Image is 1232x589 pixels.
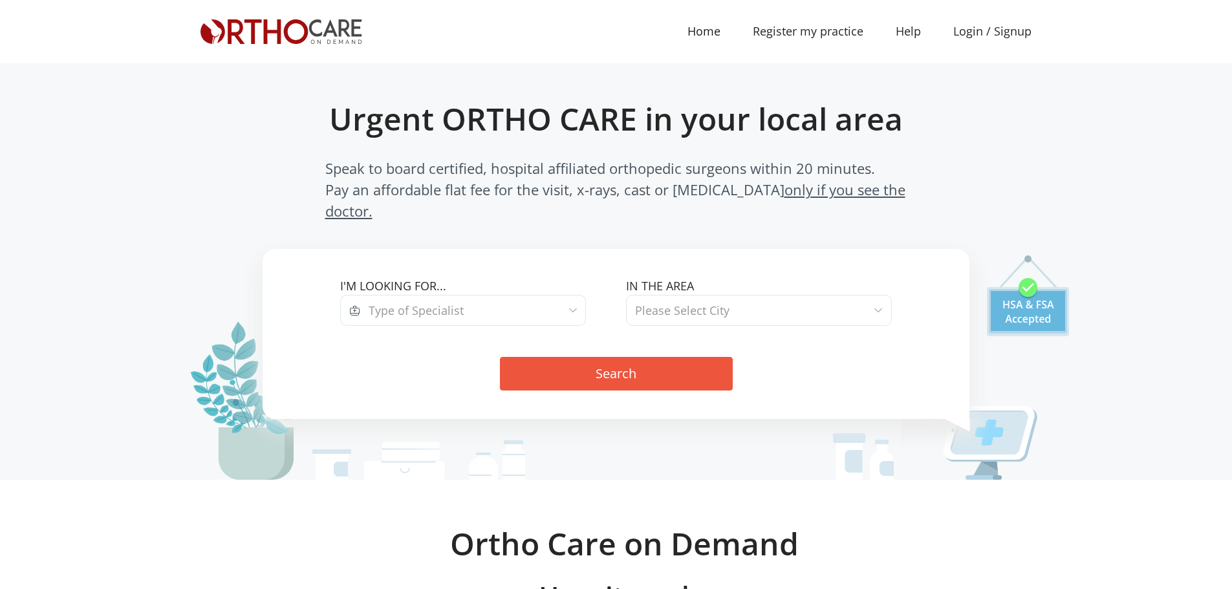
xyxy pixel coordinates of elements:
[500,357,733,391] button: Search
[737,17,880,46] a: Register my practice
[880,17,937,46] a: Help
[937,23,1048,40] a: Login / Signup
[325,158,907,222] span: Speak to board certified, hospital affiliated orthopedic surgeons within 20 minutes. Pay an affor...
[369,303,464,318] span: Type of Specialist
[626,277,892,295] label: In the area
[635,303,729,318] span: Please Select City
[209,525,1040,562] h2: Ortho Care on Demand
[340,277,606,295] label: I'm looking for...
[292,100,941,138] h1: Urgent ORTHO CARE in your local area
[671,17,737,46] a: Home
